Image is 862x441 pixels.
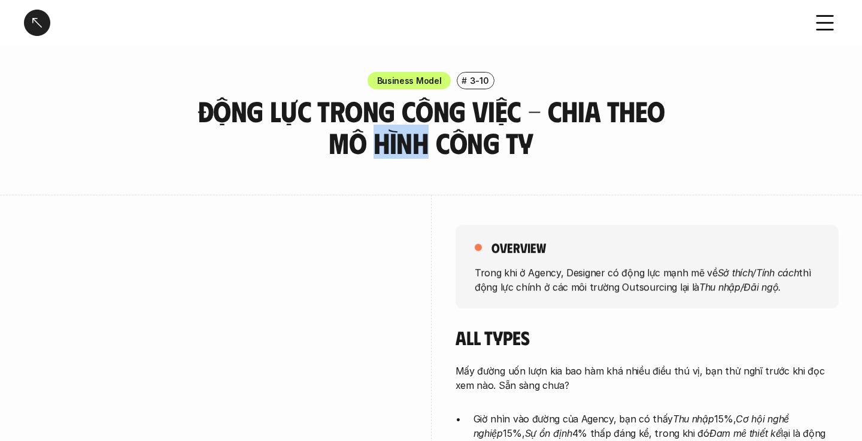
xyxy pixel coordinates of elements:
[475,265,819,294] p: Trong khi ở Agency, Designer có động lực mạnh mẽ về thì động lực chính ở các môi trường Outsourci...
[525,427,572,439] em: Sự ổn định
[456,364,839,392] p: Mấy đường uốn lượn kia bao hàm khá nhiều điều thú vị, bạn thử nghĩ trước khi đọc xem nào. Sẵn sàn...
[377,74,442,87] p: Business Model
[456,326,839,349] h4: All Types
[699,280,781,292] em: Thu nhập/Đãi ngộ.
[717,266,799,278] em: Sở thích/Tính cách
[470,74,489,87] p: 3-10
[709,427,781,439] em: Đam mê thiết kế
[474,413,792,439] em: Cơ hội nghề nghiệp
[673,413,714,425] em: Thu nhập
[462,76,467,85] h6: #
[491,239,546,256] h5: overview
[177,95,685,159] h3: Động lực trong công việc - Chia theo mô hình công ty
